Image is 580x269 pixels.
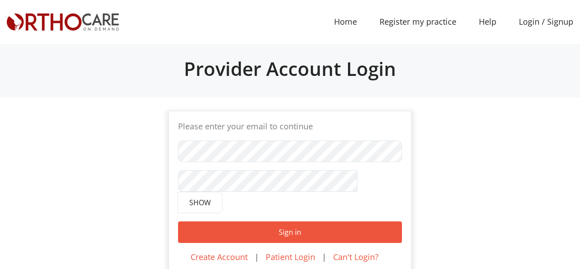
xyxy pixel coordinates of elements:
button: Sign in [178,221,402,243]
a: Register my practice [368,12,468,32]
a: Can't Login? [333,251,379,262]
span: | [254,251,259,262]
a: Home [323,12,368,32]
button: SHOW [178,192,223,213]
p: Please enter your email to continue [178,120,402,132]
a: Patient Login [266,251,315,262]
h2: Provider Account Login [7,57,573,80]
a: Create Account [191,251,248,262]
a: Help [468,12,508,32]
span: | [322,251,326,262]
